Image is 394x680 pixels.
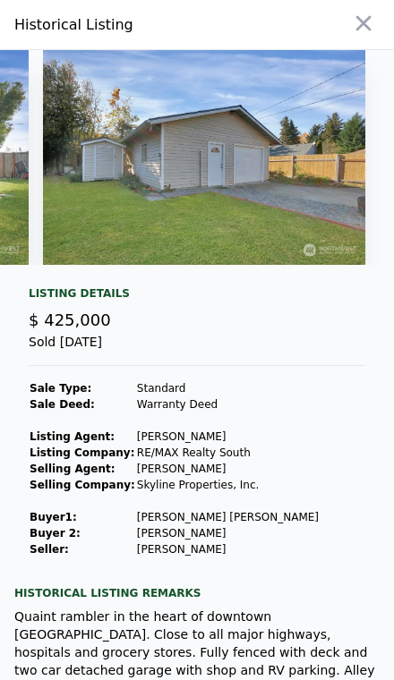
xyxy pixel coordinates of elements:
div: Historical Listing [14,14,268,36]
td: RE/MAX Realty South [136,445,320,461]
strong: Selling Agent: [30,463,116,475]
strong: Sale Deed: [30,398,95,411]
td: Standard [136,380,320,396]
div: Historical Listing remarks [14,586,380,600]
img: Property Img [43,50,365,265]
strong: Buyer 1 : [30,511,77,523]
strong: Listing Company: [30,446,134,459]
div: Sold [DATE] [29,333,365,366]
strong: Sale Type: [30,382,91,395]
strong: Listing Agent: [30,430,115,443]
td: Skyline Properties, Inc. [136,477,320,493]
div: Listing Details [29,286,365,308]
strong: Seller : [30,543,69,556]
td: [PERSON_NAME] [136,461,320,477]
td: [PERSON_NAME] [136,525,320,541]
td: [PERSON_NAME] [PERSON_NAME] [136,509,320,525]
strong: Buyer 2: [30,527,81,540]
span: $ 425,000 [29,310,111,329]
td: Warranty Deed [136,396,320,412]
td: [PERSON_NAME] [136,541,320,557]
td: [PERSON_NAME] [136,429,320,445]
strong: Selling Company: [30,479,135,491]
